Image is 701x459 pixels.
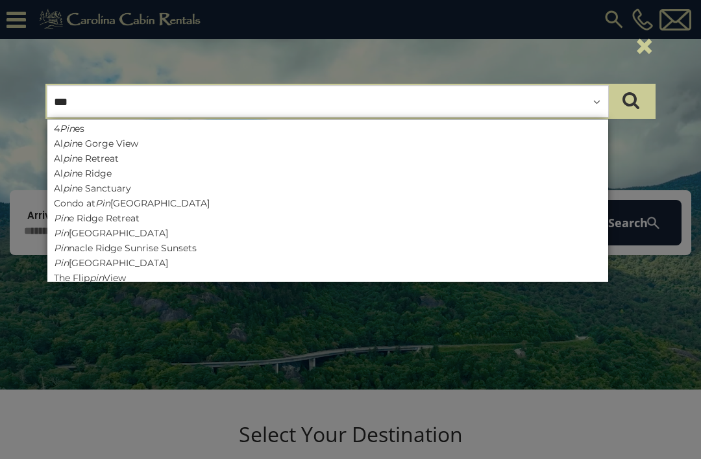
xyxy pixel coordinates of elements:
[63,138,77,149] em: pin
[54,257,69,269] em: Pin
[63,167,77,179] em: pin
[47,227,608,239] li: [GEOGRAPHIC_DATA]
[47,257,608,269] li: [GEOGRAPHIC_DATA]
[95,197,110,209] em: Pin
[47,123,608,134] li: 4 es
[54,242,69,254] em: Pin
[47,272,608,284] li: The Flip View
[47,242,608,254] li: nacle Ridge Sunrise Sunsets
[47,167,608,179] li: Al e Ridge
[47,197,608,209] li: Condo at [GEOGRAPHIC_DATA]
[47,138,608,149] li: Al e Gorge View
[54,212,69,224] em: Pin
[47,153,608,164] li: Al e Retreat
[90,272,104,284] em: pin
[47,212,608,224] li: e Ridge Retreat
[47,182,608,194] li: Al e Sanctuary
[63,153,77,164] em: pin
[63,182,77,194] em: pin
[60,123,75,134] em: Pin
[54,227,69,239] em: Pin
[633,28,656,64] button: ×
